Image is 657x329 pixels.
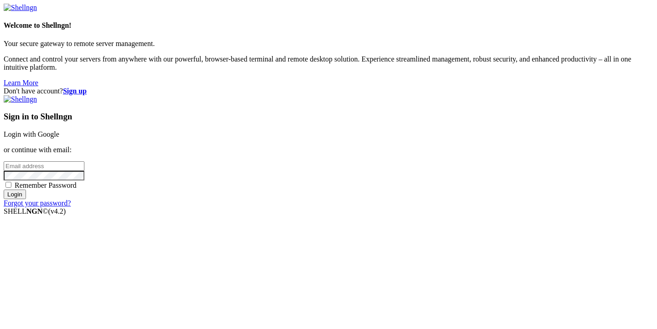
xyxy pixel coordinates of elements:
a: Login with Google [4,130,59,138]
span: Remember Password [15,181,77,189]
span: 4.2.0 [48,207,66,215]
img: Shellngn [4,4,37,12]
a: Forgot your password? [4,199,71,207]
b: NGN [26,207,43,215]
input: Email address [4,161,84,171]
a: Learn More [4,79,38,87]
input: Login [4,190,26,199]
span: SHELL © [4,207,66,215]
div: Don't have account? [4,87,653,95]
p: Your secure gateway to remote server management. [4,40,653,48]
h3: Sign in to Shellngn [4,112,653,122]
input: Remember Password [5,182,11,188]
img: Shellngn [4,95,37,103]
a: Sign up [63,87,87,95]
h4: Welcome to Shellngn! [4,21,653,30]
p: or continue with email: [4,146,653,154]
p: Connect and control your servers from anywhere with our powerful, browser-based terminal and remo... [4,55,653,72]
